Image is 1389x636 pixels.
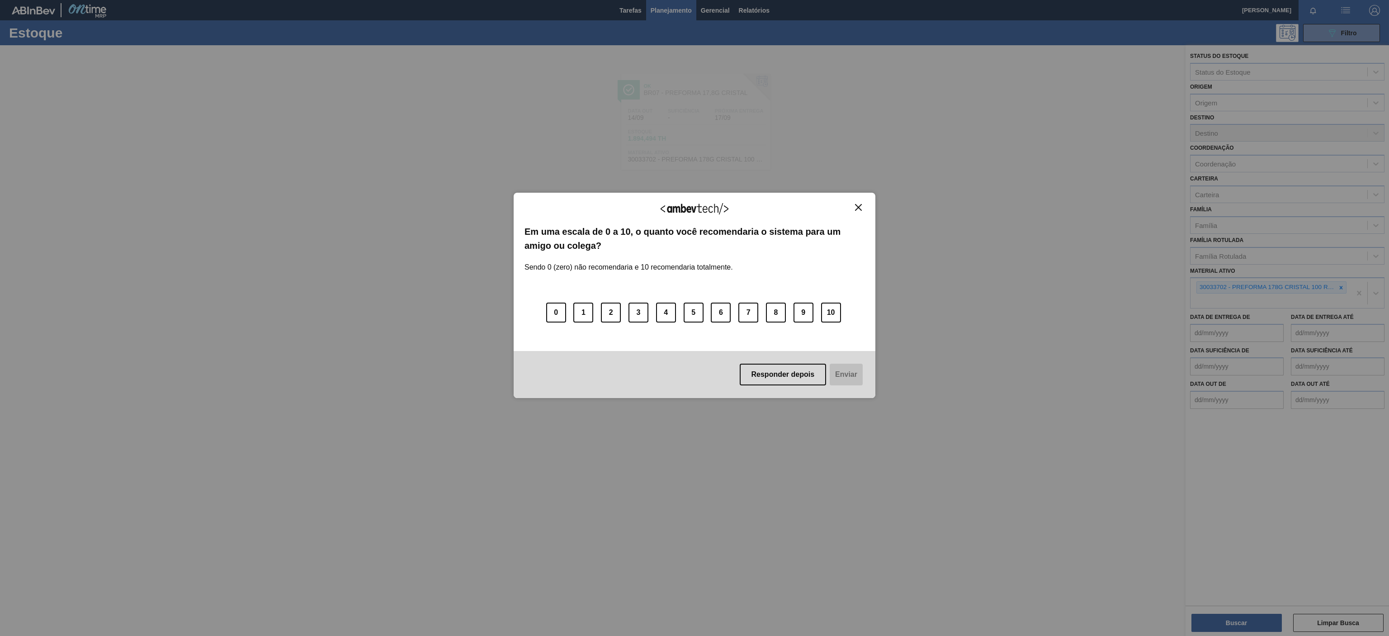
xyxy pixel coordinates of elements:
label: Em uma escala de 0 a 10, o quanto você recomendaria o sistema para um amigo ou colega? [524,225,865,252]
button: 8 [766,303,786,323]
img: Close [855,204,862,211]
button: 10 [821,303,841,323]
button: 4 [656,303,676,323]
label: Sendo 0 (zero) não recomendaria e 10 recomendaria totalmente. [524,252,733,271]
img: Logo Ambevtech [661,203,728,214]
button: 2 [601,303,621,323]
button: 3 [628,303,648,323]
button: Close [852,204,865,211]
button: 9 [794,303,813,323]
button: 0 [546,303,566,323]
button: 6 [711,303,731,323]
button: 5 [684,303,704,323]
button: 1 [573,303,593,323]
button: Responder depois [740,364,827,385]
button: 7 [738,303,758,323]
